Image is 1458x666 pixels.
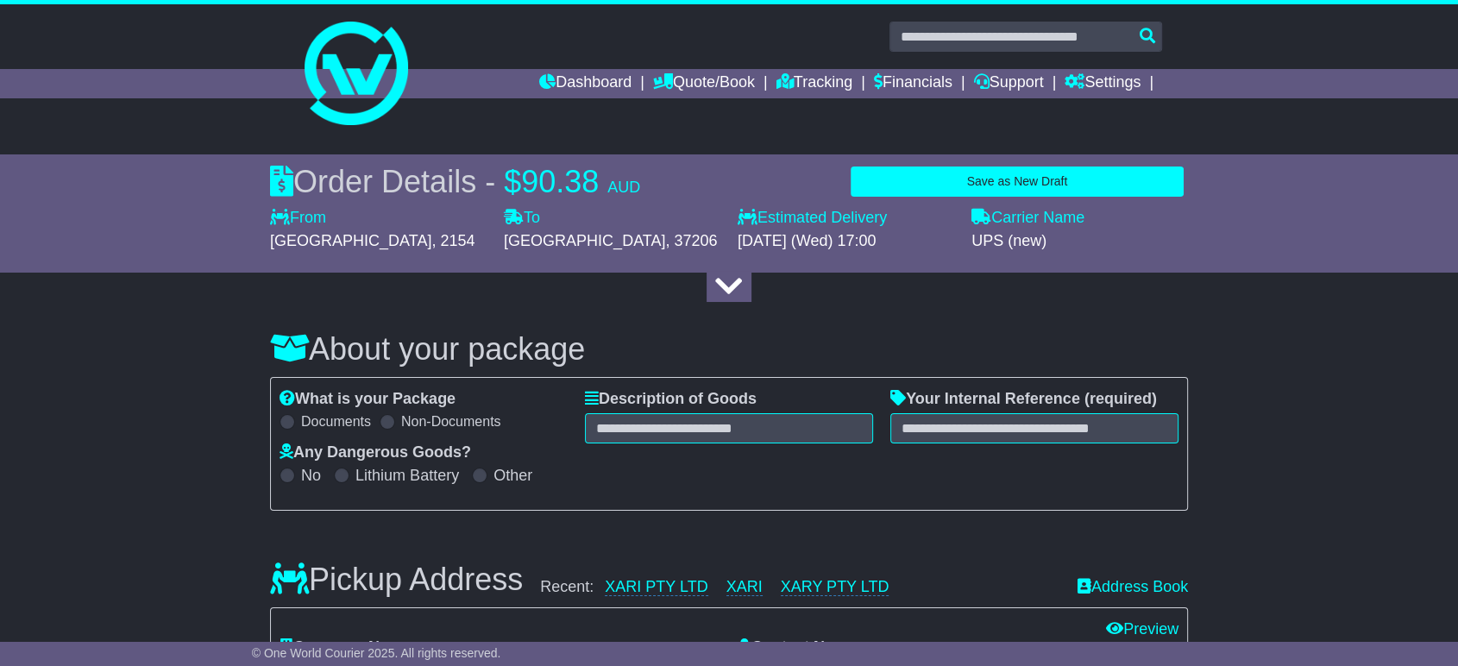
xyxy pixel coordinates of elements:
label: Documents [301,413,371,430]
a: Financials [874,69,952,98]
a: XARY PTY LTD [781,578,889,596]
h3: About your package [270,332,1188,367]
label: Estimated Delivery [738,209,954,228]
label: Description of Goods [585,390,757,409]
span: © One World Courier 2025. All rights reserved. [252,646,501,660]
label: To [504,209,540,228]
span: AUD [607,179,640,196]
a: Tracking [776,69,852,98]
label: Contact Name [738,638,856,657]
a: XARI [726,578,763,596]
label: No [301,467,321,486]
a: XARI PTY LTD [605,578,707,596]
button: Save as New Draft [851,166,1184,197]
span: $ [504,164,521,199]
span: [GEOGRAPHIC_DATA] [270,232,431,249]
label: Company Name [280,638,411,657]
span: 90.38 [521,164,599,199]
label: Carrier Name [971,209,1084,228]
label: Lithium Battery [355,467,459,486]
h3: Pickup Address [270,562,523,597]
span: [GEOGRAPHIC_DATA] [504,232,665,249]
label: What is your Package [280,390,456,409]
a: Dashboard [539,69,632,98]
a: Preview [1106,620,1178,638]
label: From [270,209,326,228]
label: Non-Documents [401,413,501,430]
span: , 37206 [665,232,717,249]
label: Other [493,467,532,486]
div: UPS (new) [971,232,1188,251]
label: Your Internal Reference (required) [890,390,1157,409]
span: , 2154 [431,232,474,249]
a: Settings [1065,69,1141,98]
div: [DATE] (Wed) 17:00 [738,232,954,251]
div: Recent: [540,578,1060,597]
a: Address Book [1078,578,1188,597]
div: Order Details - [270,163,640,200]
a: Support [974,69,1044,98]
a: Quote/Book [653,69,755,98]
label: Any Dangerous Goods? [280,443,471,462]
